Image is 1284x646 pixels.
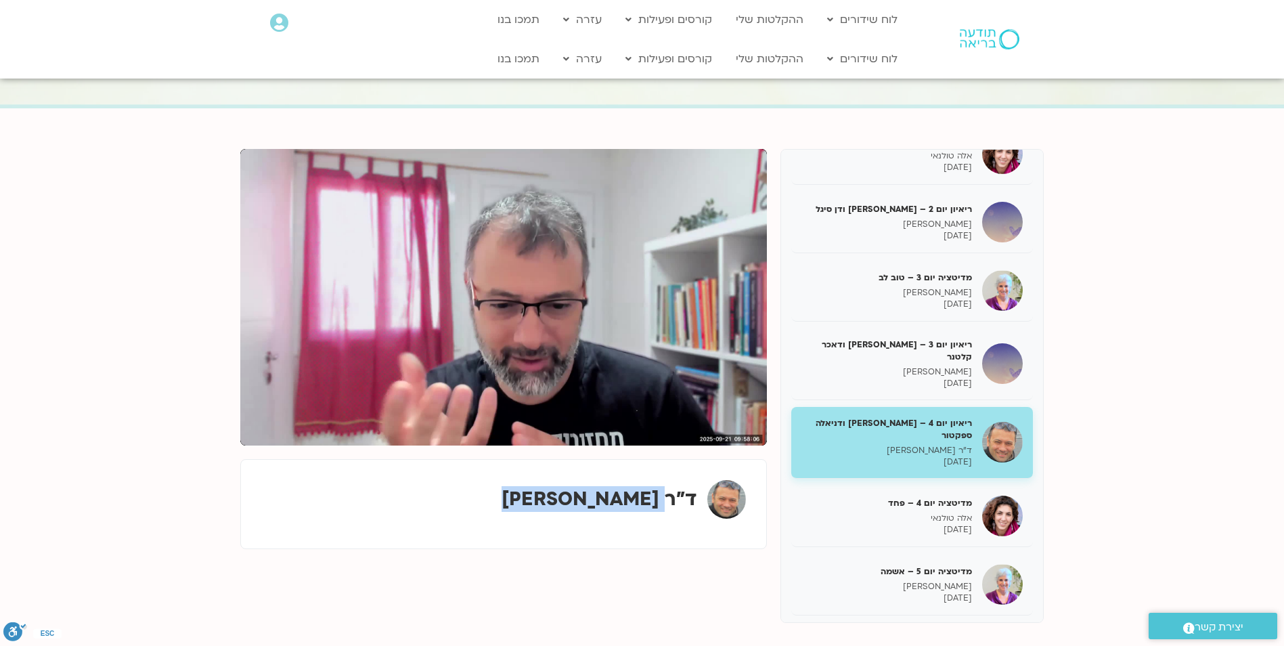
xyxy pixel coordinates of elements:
[801,593,972,604] p: [DATE]
[801,287,972,299] p: [PERSON_NAME]
[801,339,972,363] h5: ריאיון יום 3 – [PERSON_NAME] ודאכר קלטנר
[801,203,972,215] h5: ריאיון יום 2 – [PERSON_NAME] ודן סיגל
[801,581,972,593] p: [PERSON_NAME]
[820,46,904,72] a: לוח שידורים
[982,422,1023,462] img: ריאיון יום 4 – אסף סטי אל-בר ודניאלה ספקטור
[491,7,546,33] a: תמכו בנו
[707,480,746,519] img: ד"ר אסף סטי אל בר
[801,366,972,378] p: [PERSON_NAME]
[556,46,608,72] a: עזרה
[491,46,546,72] a: תמכו בנו
[982,270,1023,311] img: מדיטציה יום 3 – טוב לב
[801,497,972,509] h5: מדיטציה יום 4 – פחד
[801,272,972,284] h5: מדיטציה יום 3 – טוב לב
[801,524,972,536] p: [DATE]
[801,378,972,389] p: [DATE]
[801,150,972,162] p: אלה טולנאי
[619,46,719,72] a: קורסים ופעילות
[820,7,904,33] a: לוח שידורים
[982,202,1023,242] img: ריאיון יום 2 – טארה בראך ודן סיגל
[801,299,972,310] p: [DATE]
[801,565,972,578] h5: מדיטציה יום 5 – אשמה
[729,46,810,72] a: ההקלטות שלי
[801,445,972,456] p: ד"ר [PERSON_NAME]
[1149,613,1277,639] a: יצירת קשר
[801,162,972,173] p: [DATE]
[982,564,1023,605] img: מדיטציה יום 5 – אשמה
[801,456,972,468] p: [DATE]
[556,7,608,33] a: עזרה
[801,230,972,242] p: [DATE]
[982,496,1023,536] img: מדיטציה יום 4 – פחד
[502,486,697,512] strong: ד"ר [PERSON_NAME]
[801,219,972,230] p: [PERSON_NAME]
[619,7,719,33] a: קורסים ופעילות
[960,29,1019,49] img: תודעה בריאה
[801,513,972,524] p: אלה טולנאי
[729,7,810,33] a: ההקלטות שלי
[982,343,1023,384] img: ריאיון יום 3 – טארה בראך ודאכר קלטנר
[801,417,972,442] h5: ריאיון יום 4 – [PERSON_NAME] ודניאלה ספקטור
[982,133,1023,174] img: מדיטציה יום 2 – סליחה
[1195,618,1243,637] span: יצירת קשר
